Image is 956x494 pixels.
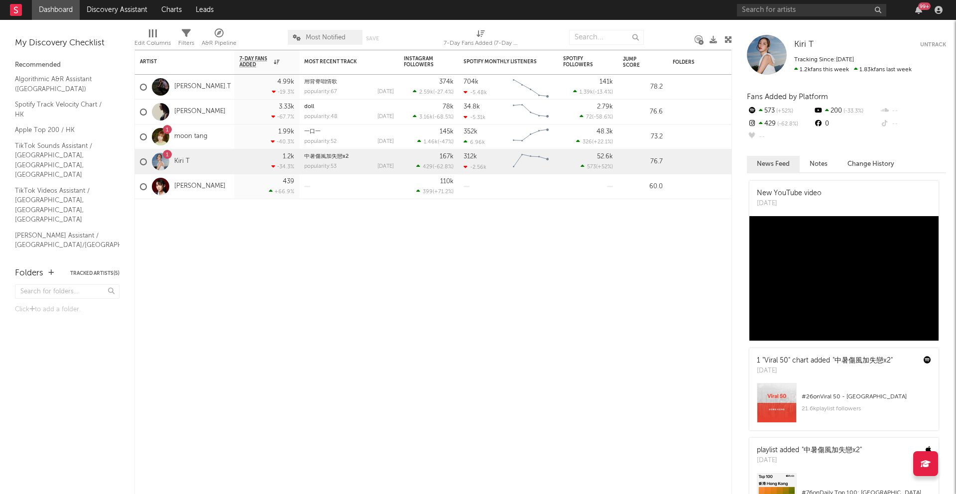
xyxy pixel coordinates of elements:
span: 326 [583,139,592,145]
button: Untrack [920,40,946,50]
div: -40.3 % [271,138,294,145]
div: 一口一 [304,129,394,134]
a: #26onViral 50 - [GEOGRAPHIC_DATA]21.6kplaylist followers [749,383,939,430]
span: -47 % [439,139,452,145]
div: -- [880,118,946,130]
span: Kiri T [794,40,814,49]
div: 0 [813,118,879,130]
button: Tracked Artists(5) [70,271,119,276]
div: 145k [440,128,454,135]
a: TikTok Videos Assistant / [GEOGRAPHIC_DATA], [GEOGRAPHIC_DATA], [GEOGRAPHIC_DATA] [15,185,110,225]
span: 573 [587,164,596,170]
span: Fans Added by Platform [747,93,828,101]
div: [DATE] [757,366,893,376]
span: 429 [423,164,433,170]
div: popularity: 67 [304,89,337,95]
div: Instagram Followers [404,56,439,68]
a: "中暑傷風加失戀x2" [802,447,862,454]
div: 3.33k [279,104,294,110]
div: -5.31k [464,114,485,121]
div: -5.48k [464,89,487,96]
div: 21.6k playlist followers [802,403,931,415]
div: [DATE] [757,456,862,466]
div: 200 [813,105,879,118]
div: 60.0 [623,181,663,193]
div: 312k [464,153,477,160]
span: +22.1 % [594,139,611,145]
div: My Discovery Checklist [15,37,119,49]
div: 573 [747,105,813,118]
div: Most Recent Track [304,59,379,65]
div: -19.3 % [272,89,294,95]
div: 1 "Viral 50" chart added [757,356,893,366]
a: moon tang [174,132,208,141]
div: 73.2 [623,131,663,143]
div: 4.99k [277,79,294,85]
div: ( ) [573,89,613,95]
a: TikTok Sounds Assistant / [GEOGRAPHIC_DATA], [GEOGRAPHIC_DATA], [GEOGRAPHIC_DATA] [15,140,110,180]
svg: Chart title [508,75,553,100]
div: -- [747,130,813,143]
div: Filters [178,25,194,54]
span: 399 [423,189,433,195]
div: New YouTube video [757,188,822,199]
a: [PERSON_NAME] Assistant / [GEOGRAPHIC_DATA]/[GEOGRAPHIC_DATA]/[GEOGRAPHIC_DATA] [15,230,222,250]
span: -62.8 % [434,164,452,170]
div: 141k [599,79,613,85]
svg: Chart title [508,149,553,174]
div: ( ) [413,114,454,120]
div: [DATE] [757,199,822,209]
div: 78.2 [623,81,663,93]
div: Edit Columns [134,37,171,49]
div: doll [304,104,394,110]
span: +52 % [597,164,611,170]
input: Search for artists [737,4,886,16]
span: Tracking Since: [DATE] [794,57,854,63]
div: 704k [464,79,478,85]
div: 7-Day Fans Added (7-Day Fans Added) [444,37,518,49]
a: 一口一 [304,129,321,134]
a: [PERSON_NAME].T [174,83,231,91]
div: 76.7 [623,156,663,168]
div: 439 [283,178,294,185]
div: # 26 on Viral 50 - [GEOGRAPHIC_DATA] [802,391,931,403]
span: +52 % [775,109,793,114]
div: 352k [464,128,478,135]
a: Spotify Track Velocity Chart / HK [15,99,110,120]
span: -13.4 % [595,90,611,95]
div: -2.56k [464,164,486,170]
div: 1.99k [278,128,294,135]
div: Filters [178,37,194,49]
div: A&R Pipeline [202,37,237,49]
a: Algorithmic A&R Assistant ([GEOGRAPHIC_DATA]) [15,74,110,94]
button: Change History [837,156,904,172]
div: 78k [443,104,454,110]
a: [PERSON_NAME] [174,182,226,191]
div: Artist [140,59,215,65]
div: A&R Pipeline [202,25,237,54]
span: -58.6 % [594,115,611,120]
div: 7-Day Fans Added (7-Day Fans Added) [444,25,518,54]
div: ( ) [580,114,613,120]
span: -62.8 % [776,122,798,127]
div: 用背脊唱情歌 [304,79,394,85]
div: popularity: 48 [304,114,338,120]
div: 110k [440,178,454,185]
div: 1.2k [283,153,294,160]
div: popularity: 53 [304,164,337,169]
button: 99+ [915,6,922,14]
div: -67.7 % [271,114,294,120]
span: Most Notified [306,34,346,41]
div: playlist added [757,445,862,456]
div: 中暑傷風加失戀x2 [304,154,394,159]
div: ( ) [416,163,454,170]
input: Search for folders... [15,284,119,299]
a: Apple Top 200 / HK [15,124,110,135]
a: 用背脊唱情歌 [304,79,337,85]
div: -- [880,105,946,118]
span: 2.59k [419,90,433,95]
div: 167k [440,153,454,160]
div: ( ) [413,89,454,95]
span: +71.2 % [434,189,452,195]
span: 1.83k fans last week [794,67,912,73]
